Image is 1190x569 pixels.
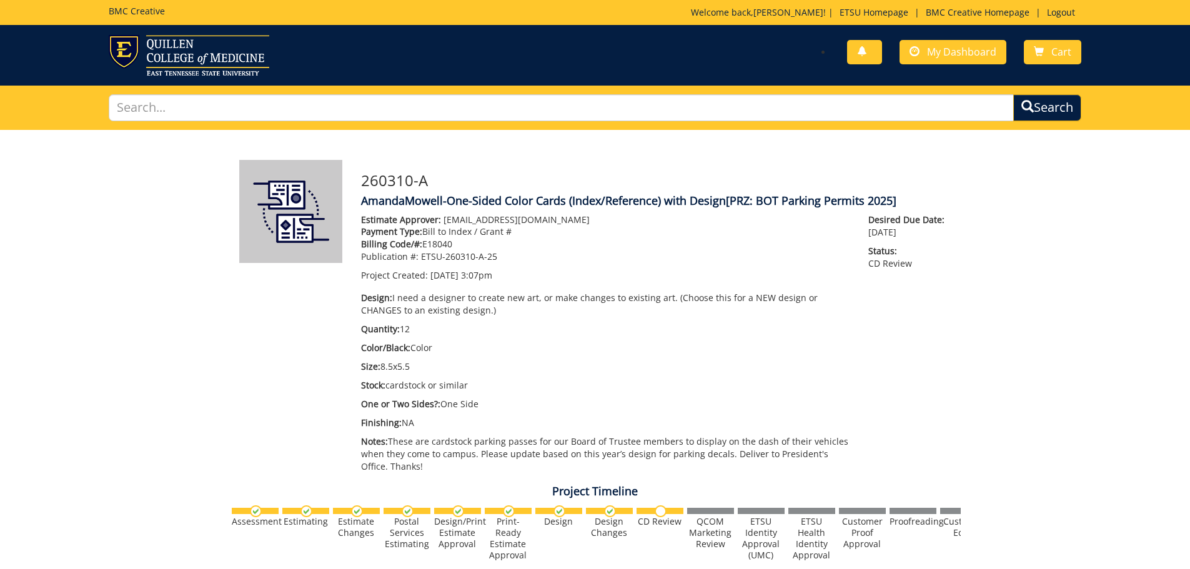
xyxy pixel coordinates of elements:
[361,379,850,392] p: cardstock or similar
[361,323,850,335] p: 12
[230,485,961,498] h4: Project Timeline
[361,435,850,473] p: These are cardstock parking passes for our Board of Trustee members to display on the dash of the...
[361,417,850,429] p: NA
[361,323,400,335] span: Quantity:
[239,160,342,263] img: Product featured image
[753,6,823,18] a: [PERSON_NAME]
[402,505,414,517] img: checkmark
[351,505,363,517] img: checkmark
[788,516,835,561] div: ETSU Health Identity Approval
[361,292,392,304] span: Design:
[361,398,850,410] p: One Side
[333,516,380,538] div: Estimate Changes
[687,516,734,550] div: QCOM Marketing Review
[833,6,915,18] a: ETSU Homepage
[361,360,380,372] span: Size:
[738,516,785,561] div: ETSU Identity Approval (UMC)
[109,94,1014,121] input: Search...
[553,505,565,517] img: checkmark
[691,6,1081,19] p: Welcome back, ! | | |
[421,250,497,262] span: ETSU-260310-A-25
[384,516,430,550] div: Postal Services Estimating
[1041,6,1081,18] a: Logout
[361,225,422,237] span: Payment Type:
[1013,94,1081,121] button: Search
[361,342,850,354] p: Color
[485,516,532,561] div: Print-Ready Estimate Approval
[452,505,464,517] img: checkmark
[361,250,419,262] span: Publication #:
[282,516,329,527] div: Estimating
[361,398,440,410] span: One or Two Sides?:
[361,292,850,317] p: I need a designer to create new art, or make changes to existing art. (Choose this for a NEW desi...
[535,516,582,527] div: Design
[900,40,1006,64] a: My Dashboard
[361,238,422,250] span: Billing Code/#:
[109,6,165,16] h5: BMC Creative
[927,45,996,59] span: My Dashboard
[361,195,951,207] h4: AmandaMowell-One-Sided Color Cards (Index/Reference) with Design
[361,379,385,391] span: Stock:
[868,245,951,270] p: CD Review
[361,225,850,238] p: Bill to Index / Grant #
[361,417,402,428] span: Finishing:
[940,516,987,538] div: Customer Edits
[361,269,428,281] span: Project Created:
[361,238,850,250] p: E18040
[361,214,441,225] span: Estimate Approver:
[868,214,951,239] p: [DATE]
[1024,40,1081,64] a: Cart
[361,360,850,373] p: 8.5x5.5
[250,505,262,517] img: checkmark
[604,505,616,517] img: checkmark
[726,193,896,208] span: [PRZ: BOT Parking Permits 2025]
[232,516,279,527] div: Assessment
[300,505,312,517] img: checkmark
[434,516,481,550] div: Design/Print Estimate Approval
[920,6,1036,18] a: BMC Creative Homepage
[868,214,951,226] span: Desired Due Date:
[655,505,667,517] img: no
[637,516,683,527] div: CD Review
[361,172,951,189] h3: 260310-A
[839,516,886,550] div: Customer Proof Approval
[109,35,269,76] img: ETSU logo
[890,516,936,527] div: Proofreading
[430,269,492,281] span: [DATE] 3:07pm
[361,214,850,226] p: [EMAIL_ADDRESS][DOMAIN_NAME]
[1051,45,1071,59] span: Cart
[586,516,633,538] div: Design Changes
[361,435,388,447] span: Notes:
[503,505,515,517] img: checkmark
[361,342,410,354] span: Color/Black:
[868,245,951,257] span: Status:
